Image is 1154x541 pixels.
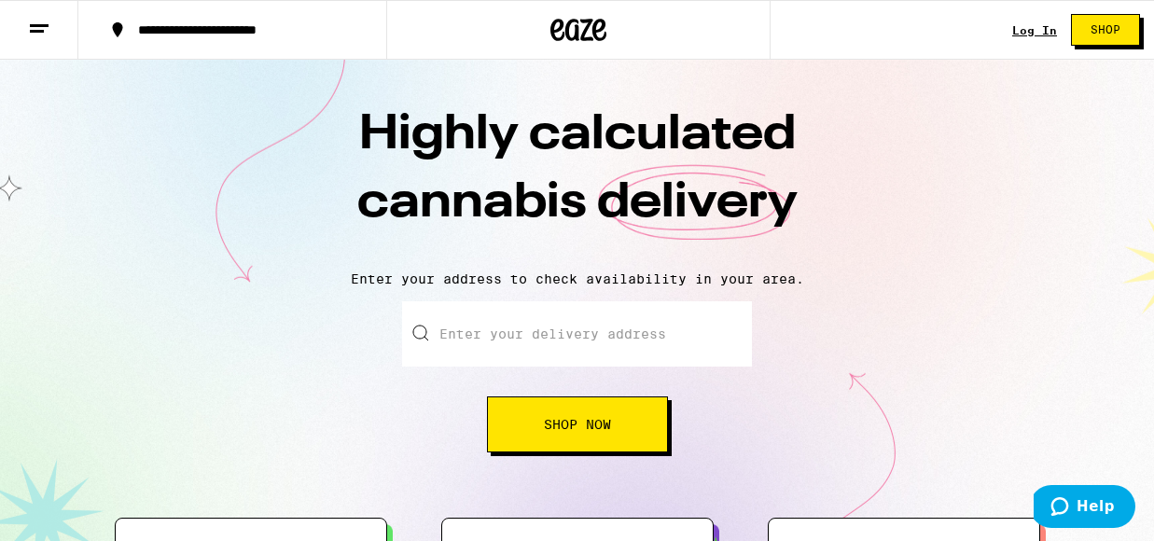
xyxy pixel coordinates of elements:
button: Shop Now [487,396,668,452]
p: Enter your address to check availability in your area. [19,271,1135,286]
h1: Highly calculated cannabis delivery [251,102,904,257]
iframe: Opens a widget where you can find more information [1034,485,1135,532]
span: Shop [1091,24,1120,35]
span: Shop Now [544,418,611,431]
input: Enter your delivery address [402,301,752,367]
button: Shop [1071,14,1140,46]
div: Log In [1012,24,1057,36]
